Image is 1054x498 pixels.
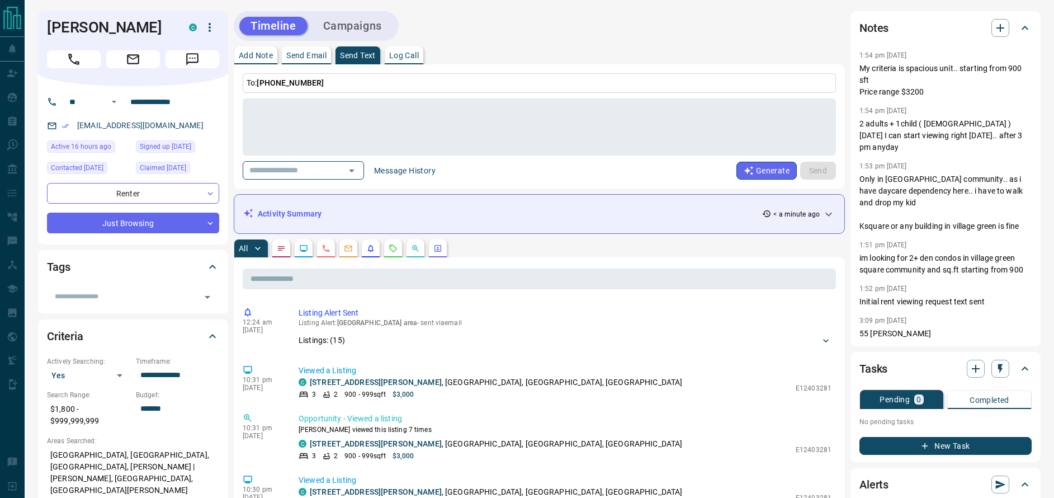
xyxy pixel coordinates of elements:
span: Contacted [DATE] [51,162,103,173]
p: Only in [GEOGRAPHIC_DATA] community.. as i have daycare dependency here.. i have to walk and drop... [859,173,1032,232]
div: Just Browsing [47,213,219,233]
span: [PHONE_NUMBER] [257,78,324,87]
h2: Alerts [859,476,888,494]
div: Sat Mar 30 2024 [136,140,219,156]
button: Campaigns [312,17,393,35]
p: 1:51 pm [DATE] [859,241,907,249]
div: Criteria [47,323,219,350]
p: , [GEOGRAPHIC_DATA], [GEOGRAPHIC_DATA], [GEOGRAPHIC_DATA] [310,377,682,388]
a: [EMAIL_ADDRESS][DOMAIN_NAME] [77,121,204,130]
div: Activity Summary< a minute ago [243,204,835,224]
p: 3 [312,451,316,461]
svg: Lead Browsing Activity [299,244,308,253]
p: E12403281 [796,383,831,393]
p: 900 - 999 sqft [344,451,385,461]
p: [DATE] [243,384,282,392]
div: Sat Jul 26 2025 [47,162,130,177]
p: 1:52 pm [DATE] [859,285,907,293]
p: , [GEOGRAPHIC_DATA], [GEOGRAPHIC_DATA], [GEOGRAPHIC_DATA] [310,486,682,498]
p: [PERSON_NAME] viewed this listing 7 times [299,425,831,435]
p: 10:31 pm [243,424,282,432]
div: Listings: (15) [299,330,831,351]
p: Listing Alert : - sent via email [299,319,831,327]
p: Add Note [239,51,273,59]
p: 0 [916,396,921,403]
h2: Tags [47,258,70,276]
p: E12403281 [796,445,831,455]
button: Generate [736,162,797,180]
p: $3,000 [393,451,414,461]
a: [STREET_ADDRESS][PERSON_NAME] [310,487,442,496]
p: 55 [PERSON_NAME] [859,328,1032,340]
div: Tags [47,253,219,280]
button: Open [107,95,121,109]
p: Opportunity - Viewed a listing [299,413,831,425]
p: 2 [334,451,338,461]
p: Actively Searching: [47,356,130,367]
button: Open [200,289,215,305]
span: Message [166,50,219,68]
a: [STREET_ADDRESS][PERSON_NAME] [310,378,442,387]
p: My criteria is spacious unit.. starting from 900 sft Price range $3200 [859,63,1032,98]
p: 10:31 pm [243,376,282,384]
span: Email [106,50,160,68]
svg: Email Verified [62,122,69,130]
svg: Agent Actions [433,244,442,253]
p: 1:53 pm [DATE] [859,162,907,170]
p: Search Range: [47,390,130,400]
p: < a minute ago [773,209,820,219]
span: Signed up [DATE] [140,141,191,152]
div: condos.ca [299,378,306,386]
div: Alerts [859,471,1032,498]
p: Viewed a Listing [299,474,831,486]
p: Send Text [340,51,376,59]
h2: Criteria [47,327,83,345]
svg: Listing Alerts [366,244,375,253]
p: Send Email [286,51,327,59]
p: 3 [312,389,316,400]
span: Claimed [DATE] [140,162,186,173]
p: 2 adults + 1child ( [DEMOGRAPHIC_DATA] ) [DATE] I can start viewing right [DATE].. after 3 pm anyday [859,118,1032,153]
p: No pending tasks [859,414,1032,430]
p: Timeframe: [136,356,219,367]
p: All [239,245,248,252]
div: condos.ca [299,488,306,496]
p: Completed [970,396,1009,404]
p: Pending [880,396,910,403]
p: 12:24 am [243,318,282,326]
p: im looking for 2+ den condos in village green square community and sq.ft starting from 900 [859,252,1032,276]
span: [GEOGRAPHIC_DATA] area [337,319,417,327]
p: 900 - 999 sqft [344,389,385,400]
p: , [GEOGRAPHIC_DATA], [GEOGRAPHIC_DATA], [GEOGRAPHIC_DATA] [310,438,682,450]
p: [DATE] [243,326,282,334]
p: Budget: [136,390,219,400]
span: Call [47,50,101,68]
svg: Calls [322,244,330,253]
svg: Opportunities [411,244,420,253]
svg: Notes [277,244,286,253]
h2: Tasks [859,360,887,378]
p: Areas Searched: [47,436,219,446]
p: Log Call [389,51,419,59]
h1: [PERSON_NAME] [47,18,172,36]
svg: Emails [344,244,353,253]
svg: Requests [389,244,398,253]
button: New Task [859,437,1032,455]
p: Listing Alert Sent [299,307,831,319]
span: Active 16 hours ago [51,141,111,152]
p: 2 [334,389,338,400]
p: 3:09 pm [DATE] [859,317,907,325]
button: Timeline [239,17,308,35]
a: [STREET_ADDRESS][PERSON_NAME] [310,439,442,448]
button: Open [344,163,360,178]
p: Activity Summary [258,208,322,220]
p: $3,000 [393,389,414,400]
p: 10:30 pm [243,486,282,494]
div: condos.ca [189,24,197,31]
p: Listings: ( 15 ) [299,335,345,346]
p: [DATE] [243,432,282,440]
p: Initial rent viewing request text sent [859,296,1032,308]
p: Viewed a Listing [299,365,831,377]
div: Renter [47,183,219,204]
div: condos.ca [299,440,306,448]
